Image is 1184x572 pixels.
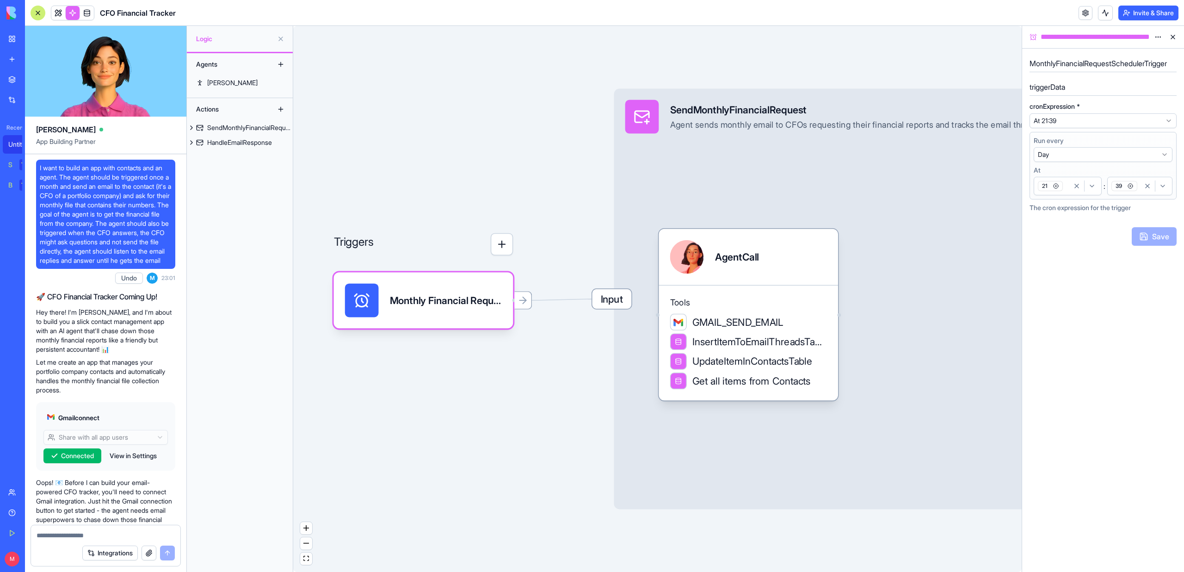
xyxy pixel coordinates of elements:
a: HandleEmailResponse [187,135,293,150]
a: [PERSON_NAME] [187,75,293,90]
span: cronExpression [1030,103,1075,110]
button: 39 [1107,177,1172,195]
a: SendMonthlyFinancialRequest [187,120,293,135]
span: Connected [61,451,94,460]
button: Undo [115,273,143,284]
div: HandleEmailResponse [207,138,272,147]
span: Get all items from Contacts [692,374,811,388]
span: : [1104,180,1105,192]
span: InsertItemToEmailThreadsTable [692,335,827,348]
label: At [1034,166,1172,175]
h5: triggerData [1030,81,1177,93]
span: [PERSON_NAME] [36,124,96,135]
a: Untitled App [3,135,40,154]
span: GMAIL_SEND_EMAIL [692,315,783,329]
a: Blog Generation ProTRY [3,176,40,194]
div: Triggers [334,188,513,329]
div: SendMonthlyFinancialRequest [670,103,1038,117]
a: Social Media Content GeneratorTRY [3,155,40,174]
button: Integrations [82,546,138,560]
div: AgentCallToolsGMAIL_SEND_EMAILInsertItemToEmailThreadsTableUpdateItemInContactsTableGet all items... [659,229,838,401]
span: Logic [196,34,273,44]
button: fit view [300,553,312,565]
div: TRY [19,180,34,191]
div: Monthly Financial Request SchedulerTrigger [334,272,513,328]
div: Actions [191,102,265,117]
p: Hey there! I'm [PERSON_NAME], and I'm about to build you a slick contact management app with an A... [36,308,175,354]
img: logo [6,6,64,19]
div: The cron expression for the trigger [1030,203,1177,212]
button: View in Settings [105,448,161,463]
button: zoom in [300,522,312,535]
div: [PERSON_NAME] [207,78,258,87]
div: Agents [191,57,265,72]
button: zoom out [300,537,312,550]
span: Gmail connect [58,413,99,423]
h2: 🚀 CFO Financial Tracker Coming Up! [36,291,175,302]
button: Connected [43,448,101,463]
button: Invite & Share [1118,6,1178,20]
img: gmail [47,413,55,421]
p: Let me create an app that manages your portfolio company contacts and automatically handles the m... [36,358,175,395]
span: Recent [3,124,22,131]
g: Edge from 68b8a02407991d7cfca47f4e to 68b8a00a8aa71e6fac85d394 [516,299,611,300]
div: Social Media Content Generator [8,160,13,169]
div: SendMonthlyFinancialRequest [207,123,293,132]
span: M [147,273,158,284]
div: Blog Generation Pro [8,180,13,190]
p: Oops! 📧 Before I can build your email-powered CFO tracker, you'll need to connect Gmail integrati... [36,478,175,534]
div: AgentCall [715,250,759,264]
span: 23:01 [161,274,175,282]
span: 39 [1111,181,1137,191]
div: InputSendMonthlyFinancialRequestAgent sends monthly email to CFOs requesting their financial repo... [614,89,1127,510]
div: Untitled App [8,140,34,149]
button: Select preset schedule [1030,113,1177,128]
span: App Building Partner [36,137,175,154]
label: Run every [1034,136,1172,145]
span: Input [592,289,631,309]
span: Tools [670,297,827,308]
span: UpdateItemInContactsTable [692,354,812,368]
span: 21 [1038,181,1063,191]
div: TRY [19,159,34,170]
div: Agent sends monthly email to CFOs requesting their financial reports and tracks the email thread [670,119,1038,131]
span: CFO Financial Tracker [100,7,176,19]
p: Triggers [334,233,374,255]
div: Monthly Financial Request SchedulerTrigger [390,293,502,307]
button: 21 [1034,177,1102,195]
span: M [5,552,19,566]
button: Select frequency [1034,147,1172,162]
h5: MonthlyFinancialRequestSchedulerTrigger [1030,58,1177,69]
span: I want to build an app with contacts and an agent. The agent should be triggered once a month and... [40,163,172,265]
